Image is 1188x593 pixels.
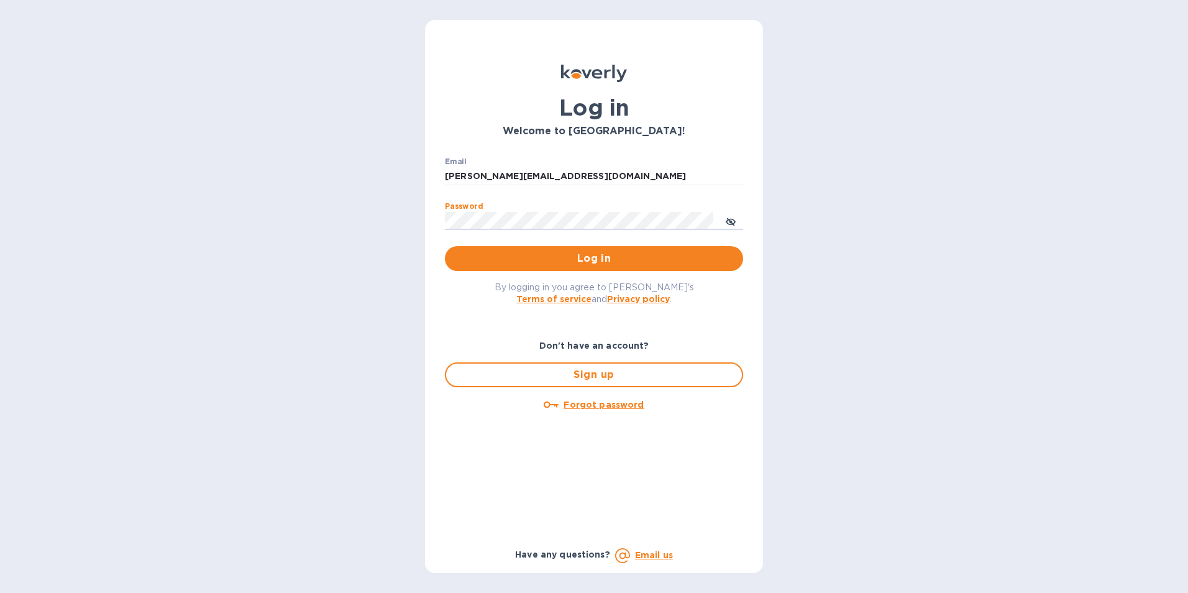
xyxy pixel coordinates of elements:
a: Terms of service [516,294,592,304]
span: Sign up [456,367,732,382]
button: toggle password visibility [718,208,743,233]
label: Password [445,203,483,210]
button: Sign up [445,362,743,387]
b: Don't have an account? [539,341,649,351]
button: Log in [445,246,743,271]
u: Forgot password [564,400,644,410]
span: By logging in you agree to [PERSON_NAME]'s and . [495,282,694,304]
span: Log in [455,251,733,266]
h1: Log in [445,94,743,121]
a: Email us [635,550,673,560]
input: Enter email address [445,167,743,186]
label: Email [445,158,467,165]
h3: Welcome to [GEOGRAPHIC_DATA]! [445,126,743,137]
a: Privacy policy [607,294,670,304]
img: Koverly [561,65,627,82]
b: Have any questions? [515,549,610,559]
